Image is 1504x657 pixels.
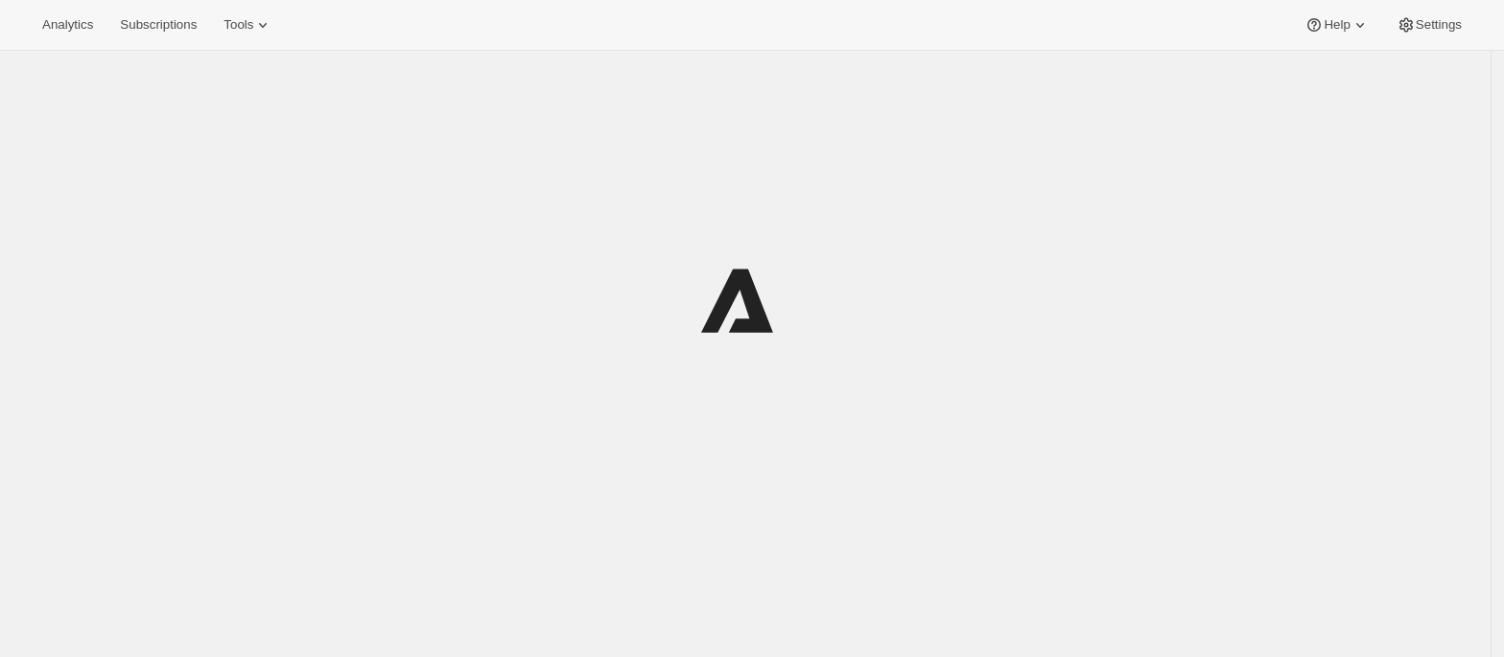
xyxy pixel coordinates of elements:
[108,12,208,38] button: Subscriptions
[1293,12,1380,38] button: Help
[42,17,93,33] span: Analytics
[1324,17,1350,33] span: Help
[223,17,253,33] span: Tools
[1385,12,1473,38] button: Settings
[1416,17,1462,33] span: Settings
[120,17,197,33] span: Subscriptions
[212,12,284,38] button: Tools
[31,12,105,38] button: Analytics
